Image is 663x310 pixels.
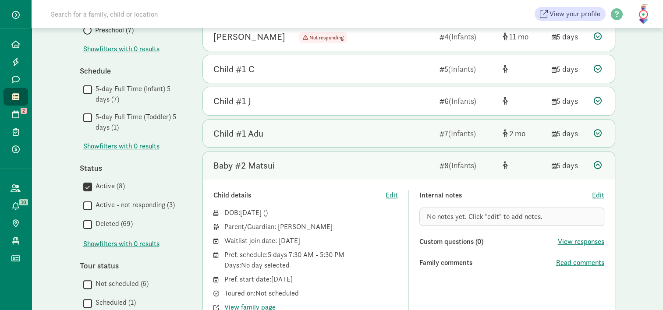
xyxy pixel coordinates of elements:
[224,222,398,232] div: Parent/Guardian: [PERSON_NAME]
[213,30,285,44] div: Noa Barrientos
[427,212,542,221] span: No notes yet. Click "edit" to add notes.
[240,208,262,217] span: [DATE]
[224,208,398,218] div: DOB: ( )
[92,297,136,308] label: Scheduled (1)
[213,159,275,173] div: Baby #2 Matsui
[224,250,398,271] div: Pref. schedule: 5 days 7:30 AM - 5:30 PM Days: No day selected
[440,159,496,171] div: 8
[80,260,185,271] div: Tour status
[213,94,251,108] div: Child #1 J
[440,31,496,42] div: 4
[592,190,604,201] button: Edit
[440,127,496,139] div: 7
[224,288,398,299] div: Toured on: Not scheduled
[556,257,604,268] button: Read comments
[83,141,160,151] button: Showfilters with 0 results
[503,159,545,171] div: [object Object]
[558,236,604,247] button: View responses
[535,7,606,21] a: View your profile
[419,190,592,201] div: Internal notes
[448,64,476,74] span: (Infants)
[552,63,587,75] div: 5 days
[80,162,185,174] div: Status
[309,34,344,41] span: Not responding
[440,95,496,107] div: 6
[419,236,558,247] div: Custom questions (0)
[419,257,556,268] div: Family comments
[550,9,600,19] span: View your profile
[552,31,587,42] div: 5 days
[619,268,663,310] iframe: Chat Widget
[92,112,185,133] label: 5-day Full Time (Toddler) 5 days (1)
[552,95,587,107] div: 5 days
[509,128,525,138] span: 2
[92,200,175,210] label: Active - not responding (3)
[83,141,160,151] span: Show filters with 0 results
[4,197,28,215] a: 10
[4,106,28,123] a: 2
[83,44,160,54] span: Show filters with 0 results
[92,181,125,191] label: Active (8)
[92,218,133,229] label: Deleted (69)
[92,84,185,105] label: 5-day Full Time (Infant) 5 days (7)
[503,127,545,139] div: [object Object]
[224,236,398,246] div: Waitlist join date: [DATE]
[83,239,160,249] span: Show filters with 0 results
[224,274,398,285] div: Pref. start date: [DATE]
[83,239,160,249] button: Showfilters with 0 results
[213,127,263,141] div: Child #1 Adu
[21,108,27,114] span: 2
[386,190,398,201] button: Edit
[299,32,347,43] span: Not responding
[503,63,545,75] div: [object Object]
[213,62,255,76] div: Child #1 C
[213,190,386,201] div: Child details
[448,128,476,138] span: (Infants)
[46,5,291,23] input: Search for a family, child or location
[552,127,587,139] div: 5 days
[80,65,185,77] div: Schedule
[449,96,476,106] span: (Infants)
[509,32,528,42] span: 11
[95,25,134,35] span: Preschool (7)
[440,63,496,75] div: 5
[449,32,476,42] span: (Infants)
[552,159,587,171] div: 5 days
[83,44,160,54] button: Showfilters with 0 results
[92,278,149,289] label: Not scheduled (6)
[19,199,28,205] span: 10
[449,160,476,170] span: (Infants)
[503,95,545,107] div: [object Object]
[503,31,545,42] div: [object Object]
